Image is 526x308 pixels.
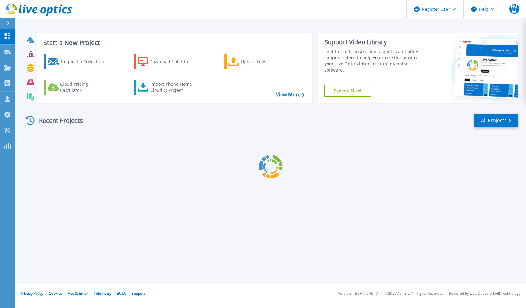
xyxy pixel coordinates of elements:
a: Support [132,291,145,296]
div: Download Collector [149,56,198,68]
div: Find tutorials, instructional guides and other support videos to help you make the most of your L... [324,49,426,73]
a: Cloud Pricing Calculator [44,80,112,95]
a: Request a Collection [44,54,112,69]
a: View More [276,92,305,98]
a: Cookies [49,291,62,296]
a: Privacy Policy [20,291,43,296]
div: Support Video Library [324,38,426,46]
a: Download Collector [134,54,202,69]
div: Import Phone Home CloudIQ Project [150,81,198,93]
div: Upload Files [241,56,290,68]
li: Version: [TECHNICAL_ID] [338,292,379,296]
a: Explore Now! [324,85,371,97]
h3: Start a New Project [44,39,304,46]
a: All Projects [474,114,518,127]
a: Telemetry [94,291,111,296]
div: Recent Projects [24,113,91,128]
a: Ads & Email [68,291,88,296]
a: Upload Files [224,54,292,69]
span: FMM [509,4,519,14]
li: © 2025 Dell Inc. All Rights Reserved [385,292,443,296]
li: Powered by Live Optics, a Dell Technology [449,292,520,296]
a: EULA [117,291,126,296]
div: Cloud Pricing Calculator [60,81,109,93]
div: Request a Collection [61,56,110,68]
